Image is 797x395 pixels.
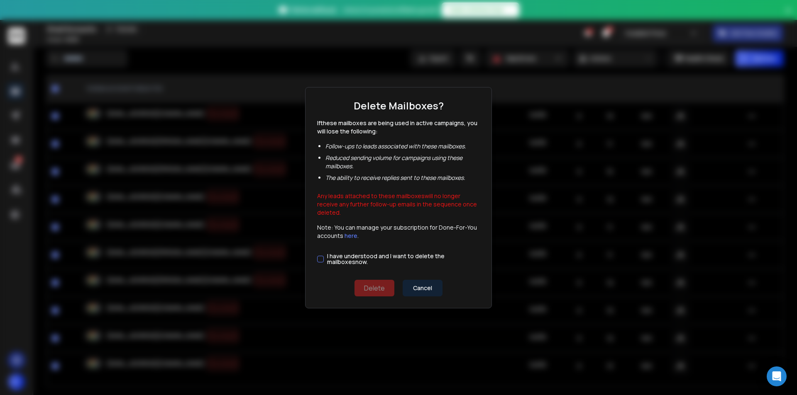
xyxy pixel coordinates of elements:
li: Follow-ups to leads associated with these mailboxes . [325,142,480,150]
li: The ability to receive replies sent to these mailboxes . [325,174,480,182]
h1: Delete Mailboxes? [354,99,444,112]
p: If these mailboxes are being used in active campaigns, you will lose the following: [317,119,480,136]
a: here [345,232,357,240]
button: Delete [354,280,394,296]
div: Open Intercom Messenger [767,366,787,386]
p: Note: You can manage your subscription for Done-For-You accounts . [317,223,480,240]
label: I have understood and I want to delete the mailbox es now. [327,253,480,265]
li: Reduced sending volume for campaigns using these mailboxes . [325,154,480,170]
p: Any leads attached to these mailboxes will no longer receive any further follow-up emails in the ... [317,189,480,217]
button: Cancel [403,280,443,296]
